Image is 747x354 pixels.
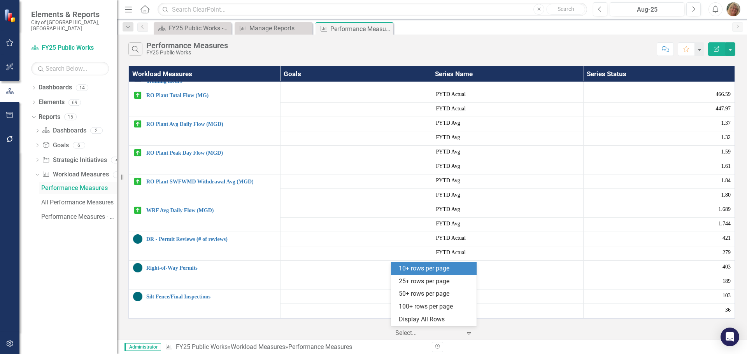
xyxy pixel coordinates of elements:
a: Workload Measures [231,343,285,351]
a: WRF Avg Daily Flow (MGD) [146,208,276,213]
img: On Target [133,177,142,186]
img: On Target [133,91,142,100]
span: 36 [725,306,731,314]
td: Double-Click to Edit Right Click for Context Menu [129,261,281,289]
button: Search [546,4,585,15]
span: FYTD Actual [436,249,580,256]
span: 1.80 [721,191,731,199]
span: 421 [722,234,731,242]
span: FYTD Avg [436,220,580,228]
img: On Target [133,206,142,215]
a: Performance Measures [39,182,117,194]
a: FY25 Public Works [176,343,228,351]
div: » » [165,343,426,352]
div: 6 [73,142,85,148]
div: Performance Measures [330,24,391,34]
div: All Performance Measures [41,199,117,206]
img: ClearPoint Strategy [4,9,18,22]
a: FY25 Public Works [31,44,109,52]
div: 100+ rows per page [399,302,472,311]
span: 1.689 [719,206,731,213]
span: 466.59 [716,91,731,98]
a: Goals [42,141,68,150]
a: RO Plant Total Flow (MG) [146,92,276,98]
div: 50+ rows per page [399,289,472,298]
a: Silt Fence/Final Inspections [146,294,276,300]
td: Double-Click to Edit Right Click for Context Menu [129,117,281,146]
div: 3 [113,171,125,178]
div: Display All Rows [399,315,472,324]
span: PYTD Avg [436,206,580,213]
span: 1.37 [721,119,731,127]
span: FYTD Actual [436,105,580,113]
span: Search [558,6,574,12]
a: FY25 Public Works - Strategic Plan [156,23,230,33]
span: 1.59 [721,148,731,156]
span: PYTD Avg [436,148,580,156]
span: PYTD Actual [436,91,580,98]
a: Workload Measures [42,170,109,179]
span: FYTD Actual [436,306,580,314]
div: Performance Measures [288,343,352,351]
a: RO Plant Avg Daily Flow (MGD) [146,121,276,127]
span: 279 [722,249,731,256]
a: Elements [39,98,65,107]
td: Double-Click to Edit Right Click for Context Menu [129,88,281,117]
a: Reports [39,113,60,122]
a: All Performance Measures [39,196,117,209]
input: Search Below... [31,62,109,75]
span: FYTD Actual [436,277,580,285]
div: FY25 Public Works - Strategic Plan [168,23,230,33]
div: Aug-25 [612,5,682,14]
td: Double-Click to Edit Right Click for Context Menu [129,289,281,319]
span: FYTD Avg [436,134,580,141]
td: Double-Click to Edit Right Click for Context Menu [129,203,281,232]
input: Search ClearPoint... [158,3,587,16]
img: Hallie Pelham [726,2,740,16]
div: Performance Measures - Monthly Report [41,213,117,220]
span: FYTD Avg [436,191,580,199]
div: 4 [111,157,123,163]
a: DR - Permit Reviews (# of reviews) [146,236,276,242]
span: Administrator [124,343,161,351]
td: Double-Click to Edit Right Click for Context Menu [129,174,281,203]
a: RO Plant SWFWMD Withdrawal Avg (MGD) [146,179,276,185]
img: On Target [133,119,142,129]
a: Manage Reports [237,23,310,33]
span: 1.744 [719,220,731,228]
div: 2 [90,127,103,134]
img: On Target [133,148,142,157]
div: 10+ rows per page [399,264,472,273]
span: PYTD Actual [436,234,580,242]
div: FY25 Public Works [146,50,228,56]
span: 1.84 [721,177,731,185]
div: 15 [64,114,77,120]
span: 447.97 [716,105,731,113]
img: No Target Set [133,263,142,272]
div: 69 [68,99,81,106]
img: No Target Set [133,292,142,301]
div: Performance Measures [41,185,117,192]
a: Dashboards [39,83,72,92]
td: Double-Click to Edit Right Click for Context Menu [129,232,281,261]
span: 103 [722,292,731,300]
div: 14 [76,84,88,91]
span: 403 [722,263,731,271]
a: Performance Measures - Monthly Report [39,211,117,223]
div: 25+ rows per page [399,277,472,286]
small: City of [GEOGRAPHIC_DATA], [GEOGRAPHIC_DATA] [31,19,109,32]
span: Elements & Reports [31,10,109,19]
div: Open Intercom Messenger [721,328,739,346]
div: Manage Reports [249,23,310,33]
a: RO Plant Peak Day Flow (MGD) [146,150,276,156]
button: Aug-25 [610,2,684,16]
span: PYTD Avg [436,119,580,127]
span: 1.32 [721,134,731,141]
span: 1.61 [721,162,731,170]
span: PYTD Actual [436,263,580,271]
span: PYTD Avg [436,177,580,185]
span: PYTD Actual [436,292,580,300]
a: Dashboards [42,126,86,135]
span: 189 [722,277,731,285]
